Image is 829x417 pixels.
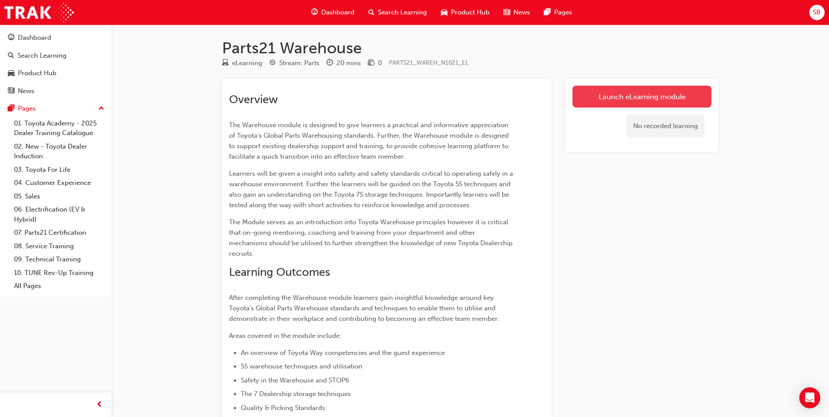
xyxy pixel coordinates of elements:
[8,87,14,95] span: news-icon
[3,101,108,117] button: Pages
[378,58,382,68] div: 0
[229,121,510,160] span: The Warehouse module is designed to give learners a practical and informative appreciation of Toy...
[304,3,361,21] a: guage-iconDashboard
[17,51,66,61] div: Search Learning
[544,7,551,18] span: pages-icon
[10,266,108,280] a: 10. TUNE Rev-Up Training
[451,7,489,17] span: Product Hub
[3,65,108,81] a: Product Hub
[96,400,103,410] span: prev-icon
[813,7,821,17] span: SB
[241,349,445,357] span: An overview of Toyota Way competencies and the guest experience
[326,58,361,69] div: Duration
[3,83,108,99] a: News
[18,33,51,43] div: Dashboard
[3,30,108,46] a: Dashboard
[241,404,325,412] span: Quality & Picking Standards
[229,170,515,209] span: Learners will be given a insight into safety and safety standards critical to operating safely in...
[336,58,361,68] div: 20 mins
[10,117,108,140] a: 01. Toyota Academy - 2025 Dealer Training Catalogue
[361,3,434,21] a: search-iconSearch Learning
[98,103,104,115] span: up-icon
[537,3,579,21] a: pages-iconPages
[269,59,276,67] span: target-icon
[3,28,108,101] button: DashboardSearch LearningProduct HubNews
[10,279,108,293] a: All Pages
[368,58,382,69] div: Price
[8,69,14,77] span: car-icon
[10,190,108,203] a: 05. Sales
[4,3,74,22] img: Trak
[434,3,496,21] a: car-iconProduct Hub
[8,34,14,42] span: guage-icon
[18,68,56,78] div: Product Hub
[389,59,468,66] span: Learning resource code
[241,362,362,370] span: 5S warehouse techniques and utilisation
[368,59,375,67] span: money-icon
[627,115,704,138] div: No recorded learning
[503,7,510,18] span: news-icon
[10,176,108,190] a: 04. Customer Experience
[8,105,14,113] span: pages-icon
[269,58,319,69] div: Stream
[378,7,427,17] span: Search Learning
[10,253,108,266] a: 09. Technical Training
[241,376,349,384] span: Safety in the Warehouse and STOP6
[799,387,820,408] div: Open Intercom Messenger
[8,52,14,60] span: search-icon
[326,59,333,67] span: clock-icon
[222,38,718,58] h1: Parts21 Warehouse
[18,104,36,114] div: Pages
[279,58,319,68] div: Stream: Parts
[809,5,825,20] button: SB
[222,59,229,67] span: learningResourceType_ELEARNING-icon
[3,48,108,64] a: Search Learning
[368,7,375,18] span: search-icon
[229,93,278,106] span: Overview
[10,140,108,163] a: 02. New - Toyota Dealer Induction
[229,218,514,257] span: The Module serves as an introduction into Toyota Warehouse principles however it is critical that...
[496,3,537,21] a: news-iconNews
[232,58,262,68] div: eLearning
[10,163,108,177] a: 03. Toyota For Life
[222,58,262,69] div: Type
[241,390,351,398] span: The 7 Dealership storage techniques
[10,240,108,253] a: 08. Service Training
[10,203,108,226] a: 06. Electrification (EV & Hybrid)
[229,294,499,323] span: After completing the Warehouse module learners gain insightful knowledge around key Toyota's Glob...
[229,332,341,340] span: Areas covered in the module include:
[554,7,572,17] span: Pages
[513,7,530,17] span: News
[441,7,447,18] span: car-icon
[321,7,354,17] span: Dashboard
[229,265,330,279] span: Learning Outcomes
[311,7,318,18] span: guage-icon
[572,86,711,108] a: Launch eLearning module
[18,86,35,96] div: News
[10,226,108,240] a: 07. Parts21 Certification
